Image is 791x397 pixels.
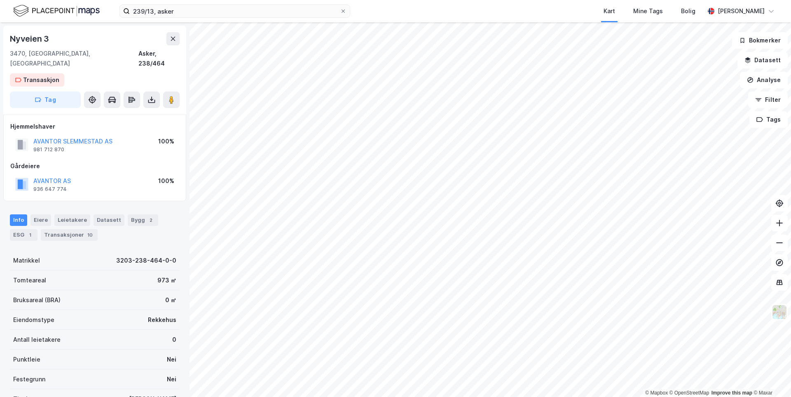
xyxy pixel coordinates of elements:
button: Bokmerker [732,32,788,49]
input: Søk på adresse, matrikkel, gårdeiere, leietakere eller personer [130,5,340,17]
div: Kart [604,6,615,16]
a: OpenStreetMap [669,390,709,396]
div: Matrikkel [13,256,40,265]
iframe: Chat Widget [750,357,791,397]
div: Mine Tags [633,6,663,16]
div: Nei [167,355,176,364]
div: Transaksjoner [41,229,98,241]
div: Antall leietakere [13,335,61,345]
a: Improve this map [711,390,752,396]
div: Gårdeiere [10,161,179,171]
div: 1 [26,231,34,239]
div: Nyveien 3 [10,32,51,45]
button: Analyse [740,72,788,88]
div: 0 ㎡ [165,295,176,305]
div: Bolig [681,6,695,16]
div: 3203-238-464-0-0 [116,256,176,265]
div: 100% [158,136,174,146]
div: Festegrunn [13,374,45,384]
div: ESG [10,229,37,241]
button: Tag [10,92,81,108]
div: [PERSON_NAME] [718,6,765,16]
div: Transaskjon [23,75,59,85]
div: Eiere [30,214,51,226]
img: Z [772,304,787,320]
img: logo.f888ab2527a4732fd821a326f86c7f29.svg [13,4,100,18]
div: 981 712 870 [33,146,64,153]
div: 2 [147,216,155,224]
div: Hjemmelshaver [10,122,179,132]
div: Bygg [128,214,158,226]
div: 973 ㎡ [157,275,176,285]
div: 100% [158,176,174,186]
div: Tomteareal [13,275,46,285]
button: Filter [748,92,788,108]
div: Asker, 238/464 [138,49,180,68]
div: Bruksareal (BRA) [13,295,61,305]
div: Datasett [94,214,124,226]
div: Nei [167,374,176,384]
div: 936 647 774 [33,186,67,193]
a: Mapbox [645,390,668,396]
div: Rekkehus [148,315,176,325]
button: Datasett [737,52,788,68]
div: Punktleie [13,355,40,364]
div: 10 [86,231,94,239]
div: 3470, [GEOGRAPHIC_DATA], [GEOGRAPHIC_DATA] [10,49,138,68]
div: Eiendomstype [13,315,54,325]
div: Kontrollprogram for chat [750,357,791,397]
div: Info [10,214,27,226]
button: Tags [749,111,788,128]
div: Leietakere [54,214,90,226]
div: 0 [172,335,176,345]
